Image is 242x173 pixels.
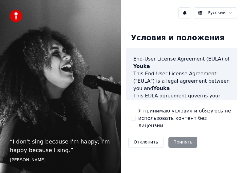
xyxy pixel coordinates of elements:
[10,137,111,155] p: “ I don't sing because I'm happy; I'm happy because I sing. ”
[138,107,232,129] label: Я принимаю условия и обязуюсь не использовать контент без лицензии
[128,137,163,148] button: Отклонить
[10,157,111,163] footer: [PERSON_NAME]
[10,10,22,22] img: youka
[133,70,230,92] p: This End-User License Agreement ("EULA") is a legal agreement between you and
[133,92,230,136] p: This EULA agreement governs your acquisition and use of our software ("Software") directly from o...
[153,85,170,91] span: Youka
[133,63,150,69] span: Youka
[133,55,230,70] h3: End-User License Agreement (EULA) of
[126,28,229,48] div: Условия и положения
